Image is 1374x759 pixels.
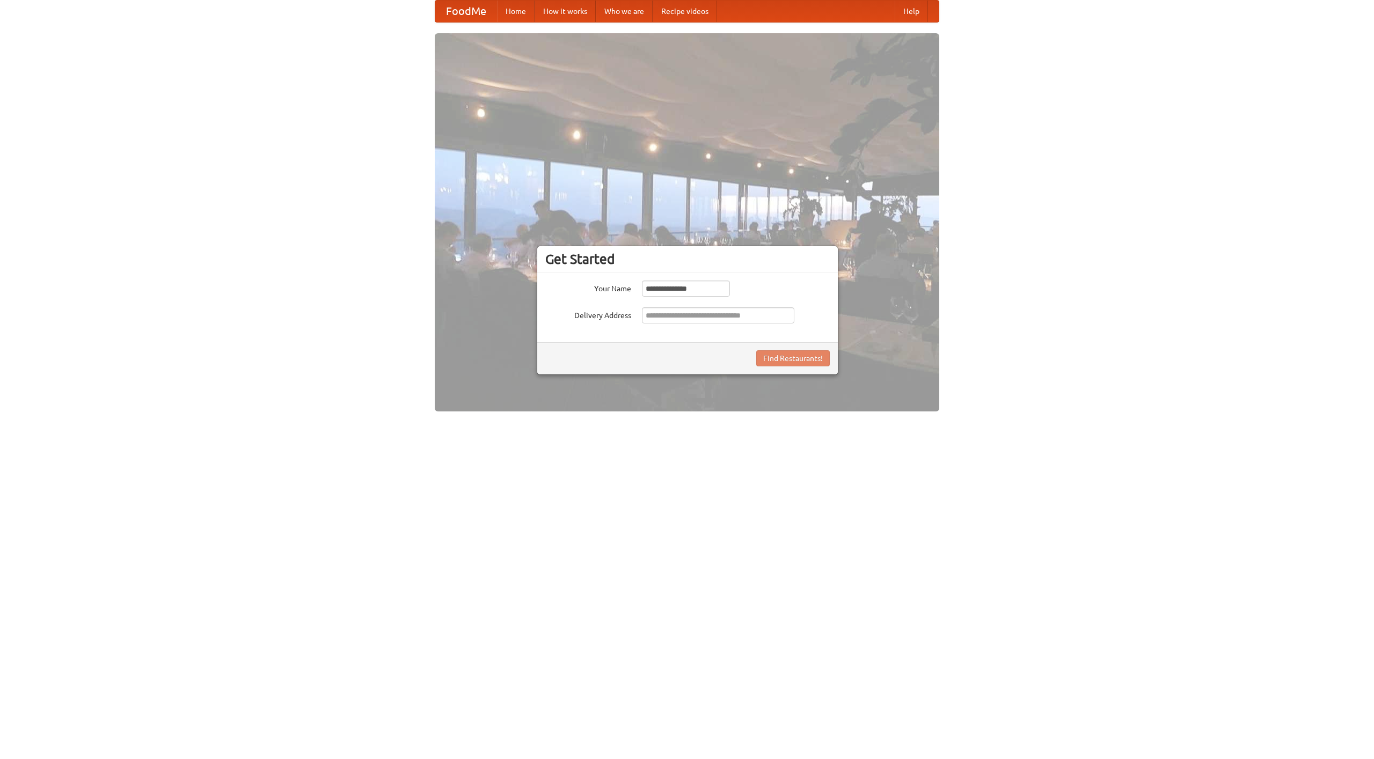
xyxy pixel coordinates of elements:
a: Recipe videos [653,1,717,22]
a: Help [895,1,928,22]
a: Who we are [596,1,653,22]
button: Find Restaurants! [756,350,830,366]
h3: Get Started [545,251,830,267]
a: How it works [535,1,596,22]
a: Home [497,1,535,22]
label: Your Name [545,281,631,294]
label: Delivery Address [545,307,631,321]
a: FoodMe [435,1,497,22]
